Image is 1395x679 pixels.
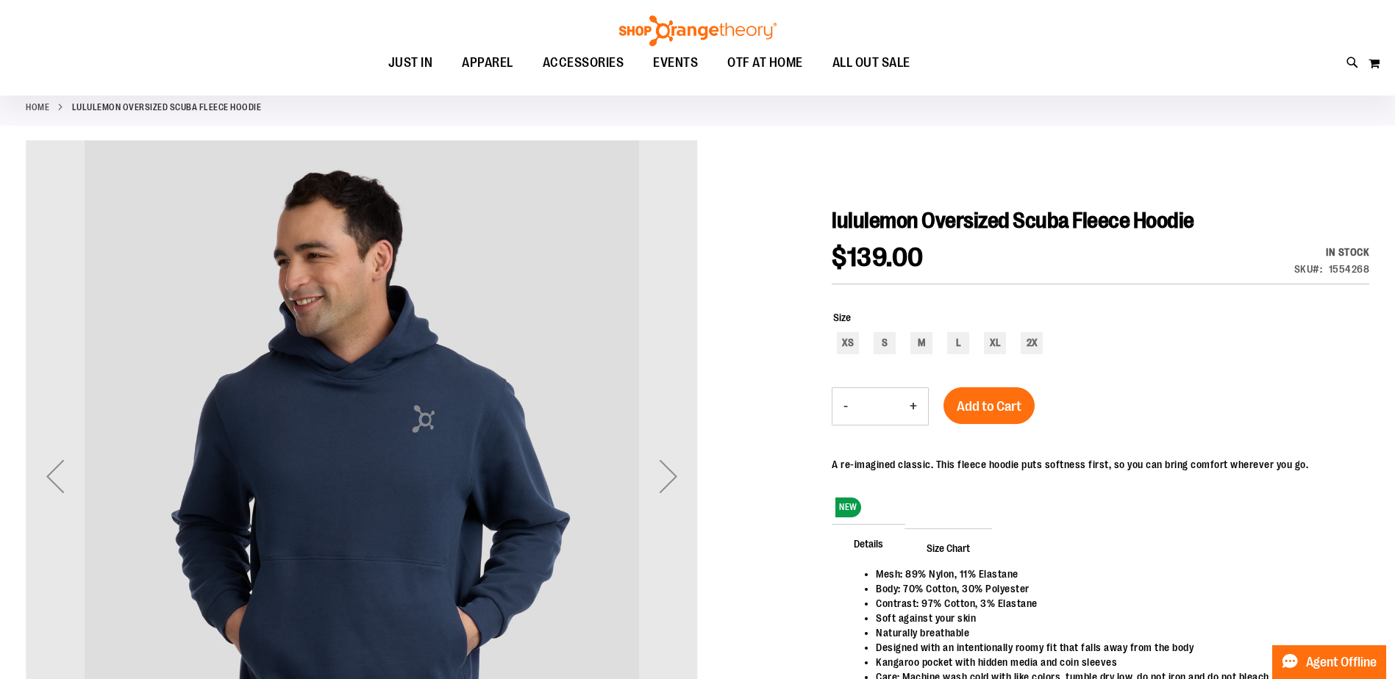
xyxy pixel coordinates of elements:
input: Product quantity [859,389,899,424]
span: OTF AT HOME [727,46,803,79]
li: Naturally breathable [876,625,1355,640]
span: ALL OUT SALE [832,46,910,79]
li: Kangaroo pocket with hidden media and coin sleeves [876,655,1355,669]
div: 2X [1021,332,1043,354]
span: Details [832,524,905,562]
li: Mesh: 89% Nylon, 11% Elastane [876,567,1355,581]
strong: lululemon Oversized Scuba Fleece Hoodie [72,101,262,114]
li: Designed with an intentionally roomy fit that falls away from the body [876,640,1355,655]
span: Add to Cart [957,398,1021,414]
span: Size Chart [905,528,992,567]
span: lululemon Oversized Scuba Fleece Hoodie [832,208,1194,233]
img: Shop Orangetheory [617,15,779,46]
button: Decrease product quantity [832,388,859,425]
div: A re-imagined classic. This fleece hoodie puts softness first, so you can bring comfort wherever ... [832,457,1308,472]
span: EVENTS [653,46,698,79]
div: M [910,332,932,354]
span: Agent Offline [1306,655,1377,669]
li: Body: 70% Cotton, 30% Polyester [876,581,1355,596]
div: XL [984,332,1006,354]
div: XS [837,332,859,354]
li: Soft against your skin [876,611,1355,625]
span: APPAREL [462,46,513,79]
span: NEW [835,497,861,517]
div: S [874,332,896,354]
span: $139.00 [832,242,924,273]
a: Home [26,101,49,114]
button: Agent Offline [1272,645,1386,679]
button: Add to Cart [943,387,1035,424]
div: 1554268 [1329,262,1370,276]
div: In stock [1294,245,1370,259]
strong: SKU [1294,263,1323,275]
div: L [947,332,969,354]
li: Contrast: 97% Cotton, 3% Elastane [876,596,1355,611]
button: Increase product quantity [899,388,928,425]
span: ACCESSORIES [543,46,624,79]
span: JUST IN [388,46,433,79]
div: Availability [1294,245,1370,259]
span: Size [833,312,851,323]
